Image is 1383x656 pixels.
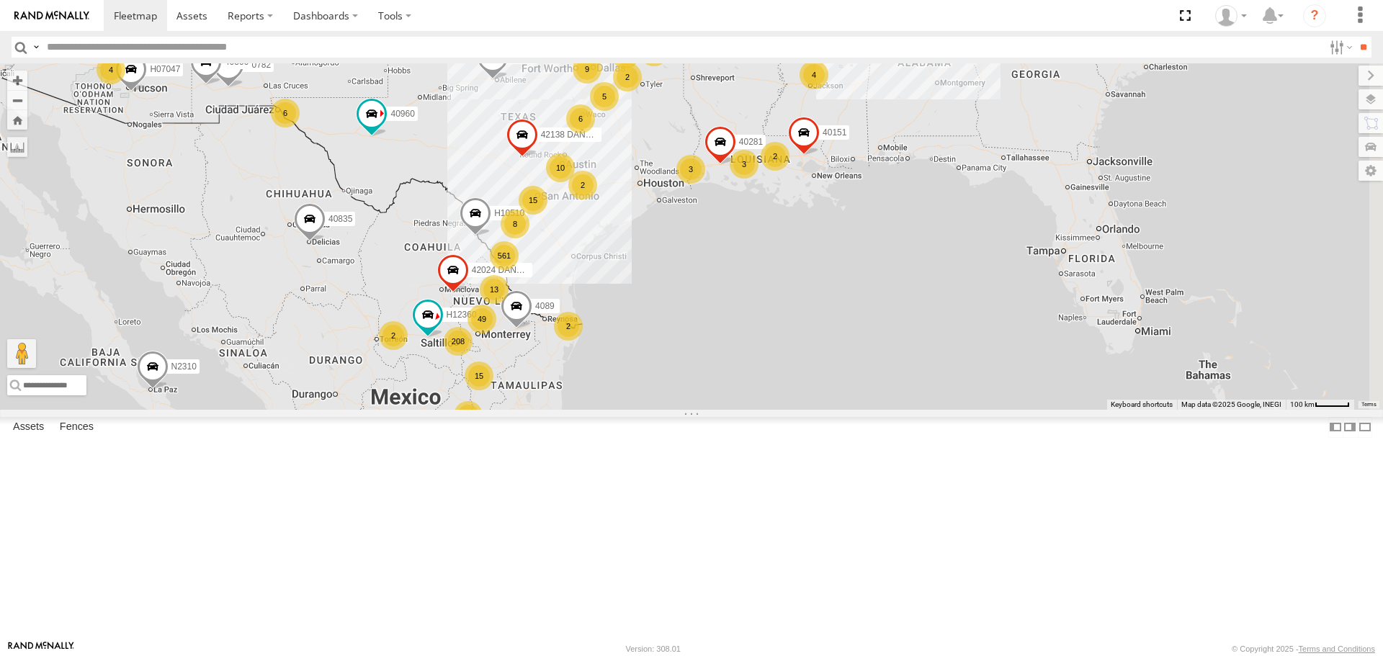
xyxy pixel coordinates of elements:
div: 15 [519,186,547,215]
a: Visit our Website [8,642,74,656]
label: Search Filter Options [1324,37,1355,58]
label: Dock Summary Table to the Left [1328,417,1343,438]
button: Zoom out [7,90,27,110]
span: 4089 [535,302,555,312]
span: Map data ©2025 Google, INEGI [1181,400,1281,408]
div: Caseta Laredo TX [1210,5,1252,27]
div: 561 [490,241,519,270]
span: H07047 [150,65,180,75]
label: Fences [53,418,101,438]
button: Zoom in [7,71,27,90]
div: 49 [467,305,496,333]
label: Measure [7,137,27,157]
div: 2 [379,321,408,350]
img: rand-logo.svg [14,11,89,21]
div: 2 [554,312,583,341]
div: 2 [568,171,597,199]
i: ? [1303,4,1326,27]
div: 9 [573,55,601,84]
div: 13 [480,275,509,304]
div: 2 [613,63,642,91]
button: Map Scale: 100 km per 45 pixels [1286,400,1354,410]
div: Version: 308.01 [626,644,681,653]
span: 42138 DAÑADO [541,130,604,140]
div: 208 [444,327,473,356]
a: Terms (opens in new tab) [1361,401,1377,407]
div: 5 [590,82,619,111]
span: H12360 [447,310,477,320]
div: 4 [800,60,828,89]
span: 40281 [739,137,763,147]
button: Drag Pegman onto the map to open Street View [7,339,36,368]
label: Assets [6,418,51,438]
div: 3 [676,155,705,184]
span: N2310 [171,361,197,372]
span: 100 km [1290,400,1315,408]
label: Dock Summary Table to the Right [1343,417,1357,438]
div: © Copyright 2025 - [1232,644,1375,653]
div: 8 [501,210,529,238]
div: 6 [566,104,595,133]
a: Terms and Conditions [1299,644,1375,653]
div: 14 [454,401,483,430]
span: 42024 DAÑADO 102025 [472,265,566,275]
button: Keyboard shortcuts [1111,400,1173,410]
label: Map Settings [1359,161,1383,181]
div: 4 [97,55,125,84]
div: 15 [465,361,493,390]
div: 10 [546,153,575,182]
span: 40782 [247,60,271,71]
span: 40151 [823,128,846,138]
button: Zoom Home [7,110,27,130]
span: 40835 [328,215,352,225]
span: H10510 [494,209,524,219]
label: Hide Summary Table [1358,417,1372,438]
div: 6 [271,99,300,127]
div: 3 [730,150,758,179]
div: 2 [761,142,789,171]
label: Search Query [30,37,42,58]
span: 40960 [390,109,414,120]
